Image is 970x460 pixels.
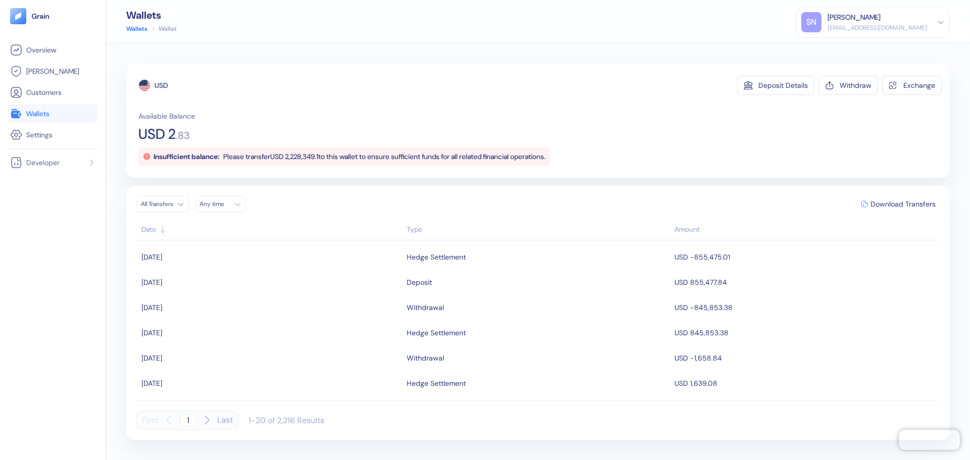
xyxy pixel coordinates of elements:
button: Withdraw [818,76,878,95]
div: Sort ascending [141,224,402,235]
div: Exchange [903,82,935,89]
span: Overview [26,45,56,55]
span: USD 2 [138,127,176,141]
span: Settings [26,130,53,140]
div: Wallets [126,10,177,20]
div: [EMAIL_ADDRESS][DOMAIN_NAME] [828,23,927,32]
td: USD 1,639.08 [672,371,940,396]
button: Exchange [882,76,942,95]
button: Last [217,411,233,430]
div: Withdrawal [407,349,444,367]
span: . 83 [176,130,189,140]
button: Download Transfers [857,196,940,212]
button: First [142,411,159,430]
button: Any time [195,196,246,212]
a: Wallets [10,108,95,120]
a: Overview [10,44,95,56]
div: 1-20 of 2,216 Results [249,415,324,426]
div: Hedge Settlement [407,248,466,266]
div: Hedge Settlement [407,324,466,341]
iframe: Chatra live chat [899,430,960,450]
span: Insufficient balance: [154,152,219,161]
td: [DATE] [136,345,404,371]
img: logo-tablet-V2.svg [10,8,26,24]
span: Available Balance [138,111,195,121]
a: Settings [10,129,95,141]
td: [DATE] [136,244,404,270]
span: Customers [26,87,62,97]
div: Withdrawal [407,299,444,316]
span: Developer [26,158,60,168]
td: [DATE] [136,320,404,345]
div: Sort ascending [407,224,669,235]
span: [PERSON_NAME] [26,66,79,76]
a: Customers [10,86,95,98]
span: Download Transfers [870,200,936,208]
div: SN [801,12,821,32]
div: [PERSON_NAME] [828,12,881,23]
img: logo [31,13,50,20]
td: [DATE] [136,371,404,396]
a: [PERSON_NAME] [10,65,95,77]
td: USD -1,658.84 [672,345,940,371]
div: Deposit [407,274,432,291]
a: Wallets [126,24,148,33]
td: [DATE] [136,295,404,320]
td: USD -855,475.01 [672,244,940,270]
td: USD 855,477.84 [672,270,940,295]
div: Hedge Settlement [407,375,466,392]
div: Any time [200,200,230,208]
div: Withdraw [840,82,871,89]
div: Sort descending [674,224,935,235]
div: Deposit Details [758,82,808,89]
span: Please transfer USD 2,228,349.1 to this wallet to ensure sufficient funds for all related financi... [223,152,546,161]
button: Deposit Details [737,76,814,95]
span: Wallets [26,109,50,119]
div: USD [155,80,168,90]
td: USD -845,853.38 [672,295,940,320]
td: [DATE] [136,270,404,295]
td: USD 845,853.38 [672,320,940,345]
